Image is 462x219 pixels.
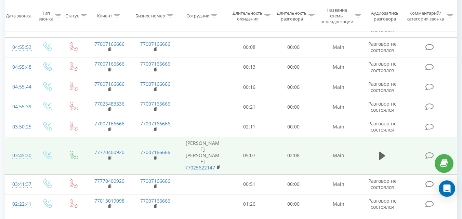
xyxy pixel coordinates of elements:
[186,13,209,19] div: Сотрудник
[227,117,272,137] td: 02:11
[227,174,272,194] td: 00:51
[227,97,272,117] td: 00:21
[140,81,170,87] a: 77007166666
[140,197,170,204] a: 77007166666
[368,60,397,73] span: Разговор не состоялся
[272,37,316,57] td: 00:00
[368,120,397,133] span: Разговор не состоялся
[316,97,361,117] td: Main
[94,178,124,184] a: 77770400920
[316,174,361,194] td: Main
[277,10,307,22] div: Длительность разговора
[94,60,124,67] a: 77007166666
[227,194,272,214] td: 01:26
[12,41,27,54] div: 04:55:53
[39,10,53,22] div: Тип звонка
[227,37,272,57] td: 00:08
[272,194,316,214] td: 00:00
[12,178,27,191] div: 03:41:37
[12,197,27,211] div: 02:22:41
[140,120,170,127] a: 77007166666
[140,41,170,47] a: 77007166666
[316,194,361,214] td: Main
[272,137,316,174] td: 02:08
[97,13,112,19] div: Клиент
[140,100,170,107] a: 77007166666
[316,137,361,174] td: Main
[368,81,397,93] span: Разговор не состоялся
[272,97,316,117] td: 00:00
[12,80,27,94] div: 04:55:44
[316,77,361,97] td: Main
[6,13,31,19] div: Дата звонка
[272,174,316,194] td: 00:00
[272,117,316,137] td: 00:00
[94,41,124,47] a: 77007166666
[140,178,170,184] a: 77007166666
[12,149,27,162] div: 03:45:20
[12,120,27,134] div: 03:50:25
[368,41,397,53] span: Разговор не состоялся
[227,77,272,97] td: 00:16
[368,197,397,210] span: Разговор не состоялся
[94,120,124,127] a: 77007166666
[320,7,353,25] div: Название схемы переадресации
[94,149,124,155] a: 77770400920
[65,13,79,19] div: Статус
[227,137,272,174] td: 05:07
[178,137,227,174] td: [PERSON_NAME] [PERSON_NAME]
[94,100,124,107] a: 77025483336
[368,178,397,190] span: Разговор не состоялся
[316,37,361,57] td: Main
[272,77,316,97] td: 00:00
[233,10,263,22] div: Длительность ожидания
[94,81,124,87] a: 77007166666
[272,57,316,77] td: 00:00
[405,10,445,22] div: Комментарий/категория звонка
[185,164,215,171] a: 77025622147
[94,197,124,204] a: 77013019098
[140,60,170,67] a: 77007166666
[135,13,165,19] div: Бизнес номер
[12,60,27,74] div: 04:55:48
[316,57,361,77] td: Main
[227,57,272,77] td: 00:13
[439,180,455,197] div: Open Intercom Messenger
[316,117,361,137] td: Main
[368,100,397,113] span: Разговор не состоялся
[368,10,402,22] div: Аудиозапись разговора
[140,149,170,155] a: 77007166666
[12,100,27,113] div: 04:55:39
